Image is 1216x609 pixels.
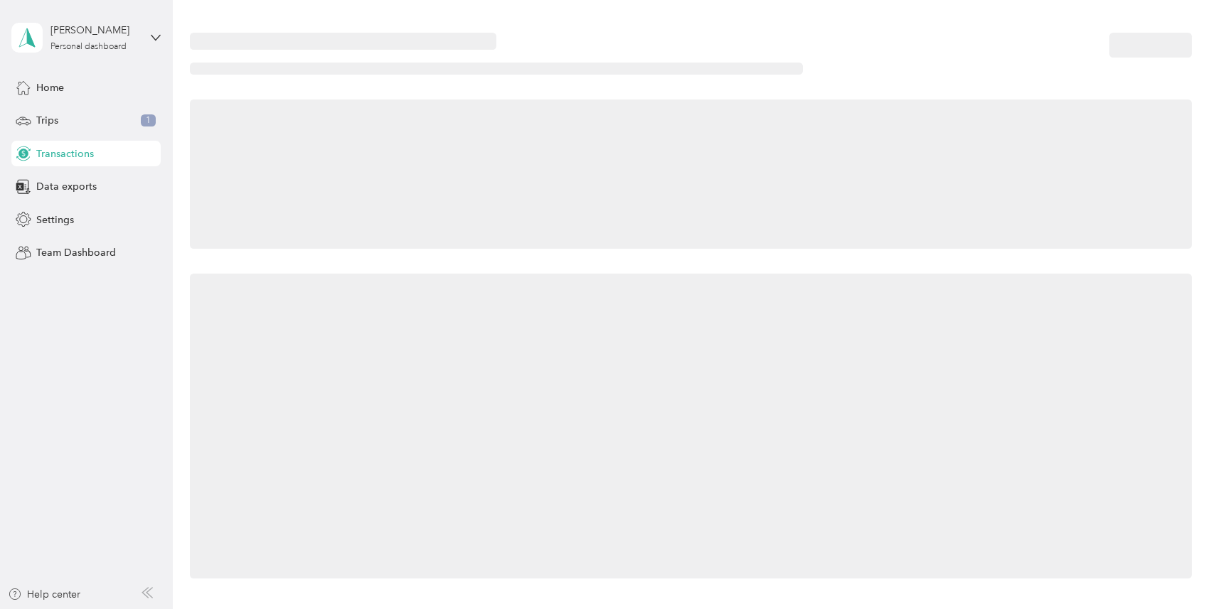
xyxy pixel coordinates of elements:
span: Team Dashboard [36,245,116,260]
span: Trips [36,113,58,128]
div: Personal dashboard [50,43,127,51]
span: Data exports [36,179,97,194]
div: [PERSON_NAME] [50,23,139,38]
iframe: Everlance-gr Chat Button Frame [1136,529,1216,609]
span: Transactions [36,146,94,161]
span: Home [36,80,64,95]
button: Help center [8,587,80,602]
span: 1 [141,114,156,127]
span: Settings [36,212,74,227]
